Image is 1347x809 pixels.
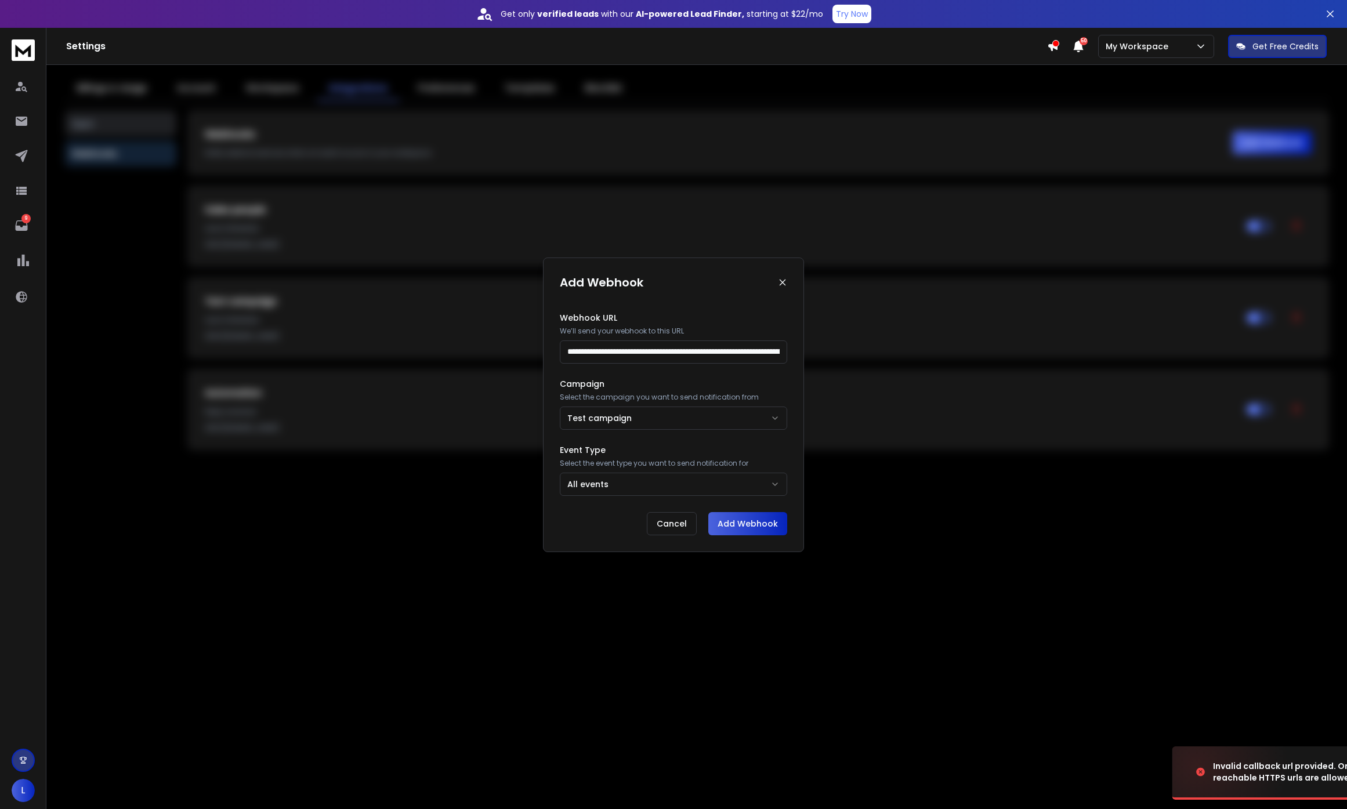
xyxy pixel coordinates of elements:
[560,393,787,402] p: Select the campaign you want to send notification from
[560,274,643,291] h1: Add Webhook
[21,214,31,223] p: 9
[832,5,871,23] button: Try Now
[501,8,823,20] p: Get only with our starting at $22/mo
[1172,741,1288,803] img: image
[636,8,744,20] strong: AI-powered Lead Finder,
[567,478,609,490] div: All events
[12,779,35,802] button: L
[708,512,787,535] button: Add Webhook
[836,8,868,20] p: Try Now
[66,39,1047,53] h1: Settings
[560,407,787,430] button: Test campaign
[10,214,33,237] a: 9
[560,314,787,322] label: Webhook URL
[1252,41,1319,52] p: Get Free Credits
[560,459,787,468] p: Select the event type you want to send notification for
[647,512,697,535] button: Cancel
[560,446,787,454] label: Event Type
[1080,37,1088,45] span: 50
[560,326,787,336] p: We’ll send your webhook to this URL
[560,380,787,388] label: Campaign
[1228,35,1327,58] button: Get Free Credits
[1106,41,1173,52] p: My Workspace
[12,39,35,61] img: logo
[537,8,599,20] strong: verified leads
